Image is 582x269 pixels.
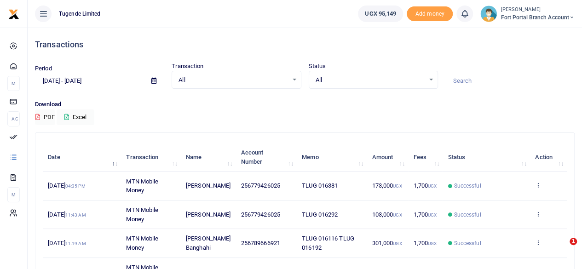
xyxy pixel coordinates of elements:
span: MTN Mobile Money [126,206,158,223]
a: UGX 95,149 [358,6,403,22]
small: [PERSON_NAME] [501,6,575,14]
label: Period [35,64,52,73]
span: [DATE] [48,211,86,218]
span: All [316,75,425,85]
small: 04:35 PM [65,183,86,189]
a: logo-small logo-large logo-large [8,10,19,17]
span: Successful [454,211,481,219]
button: Excel [57,109,94,125]
li: Wallet ballance [354,6,407,22]
span: TLUG 016381 [302,182,338,189]
a: Add money [407,10,453,17]
span: 103,000 [372,211,402,218]
span: [PERSON_NAME] [186,182,230,189]
th: Amount: activate to sort column ascending [367,143,408,172]
span: 1,700 [413,211,437,218]
img: logo-small [8,9,19,20]
small: 11:19 AM [65,241,86,246]
th: Account Number: activate to sort column ascending [236,143,296,172]
span: TLUG 016116 TLUG 016192 [302,235,354,251]
label: Status [309,62,326,71]
span: All [179,75,288,85]
input: Search [445,73,575,89]
th: Name: activate to sort column ascending [181,143,236,172]
span: 256779426025 [241,182,280,189]
small: UGX [393,241,402,246]
button: PDF [35,109,55,125]
span: Fort Portal Branch Account [501,13,575,22]
small: UGX [428,241,437,246]
small: UGX [428,212,437,217]
span: MTN Mobile Money [126,235,158,251]
li: Toup your wallet [407,6,453,22]
span: 1,700 [413,182,437,189]
label: Transaction [172,62,203,71]
span: [PERSON_NAME] Banghahi [186,235,230,251]
th: Fees: activate to sort column ascending [408,143,443,172]
th: Date: activate to sort column descending [43,143,121,172]
input: select period [35,73,144,89]
iframe: Intercom live chat [551,238,573,260]
li: M [7,187,20,202]
img: profile-user [480,6,497,22]
span: Add money [407,6,453,22]
span: MTN Mobile Money [126,178,158,194]
span: UGX 95,149 [365,9,396,18]
span: Successful [454,239,481,247]
p: Download [35,100,575,109]
small: UGX [393,212,402,217]
span: 1,700 [413,240,437,246]
li: Ac [7,111,20,126]
th: Transaction: activate to sort column ascending [121,143,181,172]
th: Action: activate to sort column ascending [530,143,567,172]
span: 256779426025 [241,211,280,218]
span: 301,000 [372,240,402,246]
span: [PERSON_NAME] [186,211,230,218]
small: 11:43 AM [65,212,86,217]
span: 1 [570,238,577,245]
a: profile-user [PERSON_NAME] Fort Portal Branch Account [480,6,575,22]
li: M [7,76,20,91]
h4: Transactions [35,40,575,50]
span: 256789666921 [241,240,280,246]
span: Successful [454,182,481,190]
small: UGX [428,183,437,189]
span: Tugende Limited [55,10,104,18]
span: TLUG 016292 [302,211,338,218]
span: [DATE] [48,240,86,246]
span: [DATE] [48,182,85,189]
span: 173,000 [372,182,402,189]
th: Status: activate to sort column ascending [443,143,530,172]
th: Memo: activate to sort column ascending [297,143,367,172]
small: UGX [393,183,402,189]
